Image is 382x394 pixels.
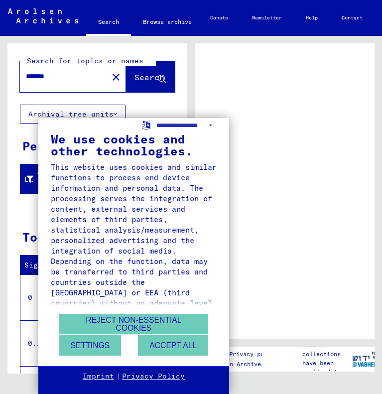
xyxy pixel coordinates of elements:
a: Privacy Policy [122,372,185,382]
button: Accept all [138,335,208,356]
div: We use cookies and other technologies. [51,133,217,157]
button: Settings [59,335,122,356]
button: Reject non-essential cookies [59,314,208,334]
a: Imprint [83,372,114,382]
